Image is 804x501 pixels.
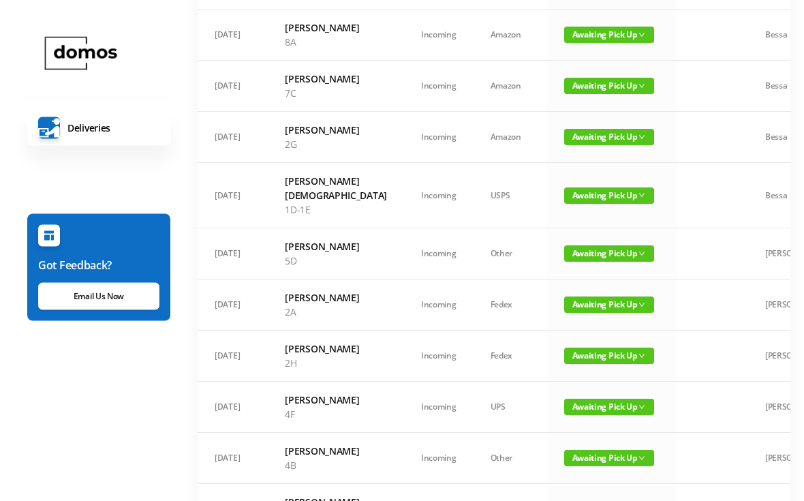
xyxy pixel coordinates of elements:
[404,434,474,485] td: Incoming
[404,382,474,434] td: Incoming
[564,188,654,204] span: Awaiting Pick Up
[564,78,654,95] span: Awaiting Pick Up
[404,164,474,229] td: Incoming
[638,455,645,462] i: icon: down
[285,87,387,101] p: 7C
[285,254,387,269] p: 5D
[198,10,268,61] td: [DATE]
[638,134,645,141] i: icon: down
[564,399,654,416] span: Awaiting Pick Up
[474,112,547,164] td: Amazon
[285,35,387,50] p: 8A
[38,283,159,310] a: Email Us Now
[474,10,547,61] td: Amazon
[564,348,654,365] span: Awaiting Pick Up
[474,61,547,112] td: Amazon
[404,331,474,382] td: Incoming
[285,356,387,371] p: 2H
[638,192,645,199] i: icon: down
[27,110,171,146] a: Deliveries
[564,451,654,467] span: Awaiting Pick Up
[198,112,268,164] td: [DATE]
[285,444,387,459] h6: [PERSON_NAME]
[564,130,654,146] span: Awaiting Pick Up
[404,280,474,331] td: Incoming
[285,305,387,320] p: 2A
[474,229,547,280] td: Other
[285,240,387,254] h6: [PERSON_NAME]
[638,83,645,90] i: icon: down
[474,382,547,434] td: UPS
[638,302,645,309] i: icon: down
[285,459,387,473] p: 4B
[285,203,387,217] p: 1D-1E
[285,393,387,408] h6: [PERSON_NAME]
[38,257,159,273] h6: Got Feedback?
[285,138,387,152] p: 2G
[474,164,547,229] td: USPS
[474,331,547,382] td: Fedex
[198,434,268,485] td: [DATE]
[404,112,474,164] td: Incoming
[564,297,654,314] span: Awaiting Pick Up
[638,32,645,39] i: icon: down
[404,229,474,280] td: Incoming
[638,251,645,258] i: icon: down
[474,434,547,485] td: Other
[285,72,387,87] h6: [PERSON_NAME]
[564,246,654,262] span: Awaiting Pick Up
[285,291,387,305] h6: [PERSON_NAME]
[198,229,268,280] td: [DATE]
[638,404,645,411] i: icon: down
[285,123,387,138] h6: [PERSON_NAME]
[198,280,268,331] td: [DATE]
[638,353,645,360] i: icon: down
[285,408,387,422] p: 4F
[285,342,387,356] h6: [PERSON_NAME]
[285,174,387,203] h6: [PERSON_NAME][DEMOGRAPHIC_DATA]
[404,61,474,112] td: Incoming
[198,331,268,382] td: [DATE]
[285,21,387,35] h6: [PERSON_NAME]
[198,382,268,434] td: [DATE]
[198,164,268,229] td: [DATE]
[474,280,547,331] td: Fedex
[404,10,474,61] td: Incoming
[564,27,654,44] span: Awaiting Pick Up
[198,61,268,112] td: [DATE]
